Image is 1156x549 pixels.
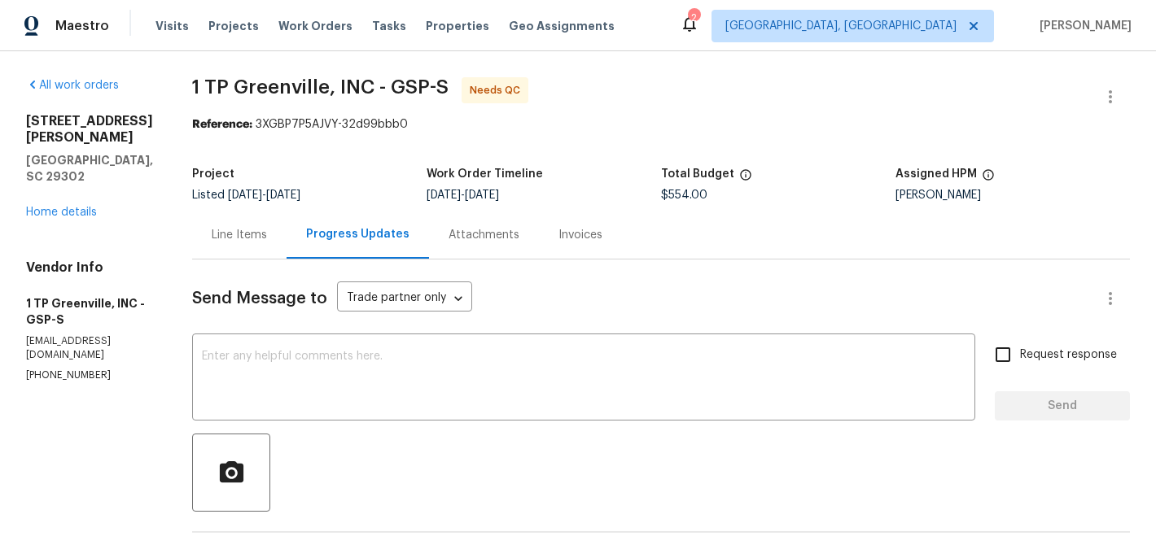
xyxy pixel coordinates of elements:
[470,82,527,98] span: Needs QC
[26,113,153,146] h2: [STREET_ADDRESS][PERSON_NAME]
[661,168,734,180] h5: Total Budget
[558,227,602,243] div: Invoices
[372,20,406,32] span: Tasks
[228,190,300,201] span: -
[427,168,543,180] h5: Work Order Timeline
[212,227,267,243] div: Line Items
[449,227,519,243] div: Attachments
[192,77,449,97] span: 1 TP Greenville, INC - GSP-S
[1033,18,1132,34] span: [PERSON_NAME]
[192,190,300,201] span: Listed
[26,295,153,328] h5: 1 TP Greenville, INC - GSP-S
[26,334,153,362] p: [EMAIL_ADDRESS][DOMAIN_NAME]
[26,80,119,91] a: All work orders
[155,18,189,34] span: Visits
[427,190,461,201] span: [DATE]
[26,207,97,218] a: Home details
[26,259,153,276] h4: Vendor Info
[426,18,489,34] span: Properties
[192,290,327,307] span: Send Message to
[982,168,995,190] span: The hpm assigned to this work order.
[895,190,1130,201] div: [PERSON_NAME]
[337,285,472,312] div: Trade partner only
[208,18,259,34] span: Projects
[427,190,499,201] span: -
[192,116,1130,133] div: 3XGBP7P5AJVY-32d99bbb0
[509,18,615,34] span: Geo Assignments
[688,10,699,26] div: 2
[55,18,109,34] span: Maestro
[739,168,752,190] span: The total cost of line items that have been proposed by Opendoor. This sum includes line items th...
[192,168,234,180] h5: Project
[1020,346,1117,364] span: Request response
[661,190,707,201] span: $554.00
[278,18,352,34] span: Work Orders
[26,152,153,185] h5: [GEOGRAPHIC_DATA], SC 29302
[306,226,409,242] div: Progress Updates
[266,190,300,201] span: [DATE]
[228,190,262,201] span: [DATE]
[895,168,977,180] h5: Assigned HPM
[725,18,957,34] span: [GEOGRAPHIC_DATA], [GEOGRAPHIC_DATA]
[465,190,499,201] span: [DATE]
[26,368,153,382] p: [PHONE_NUMBER]
[192,119,252,130] b: Reference:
